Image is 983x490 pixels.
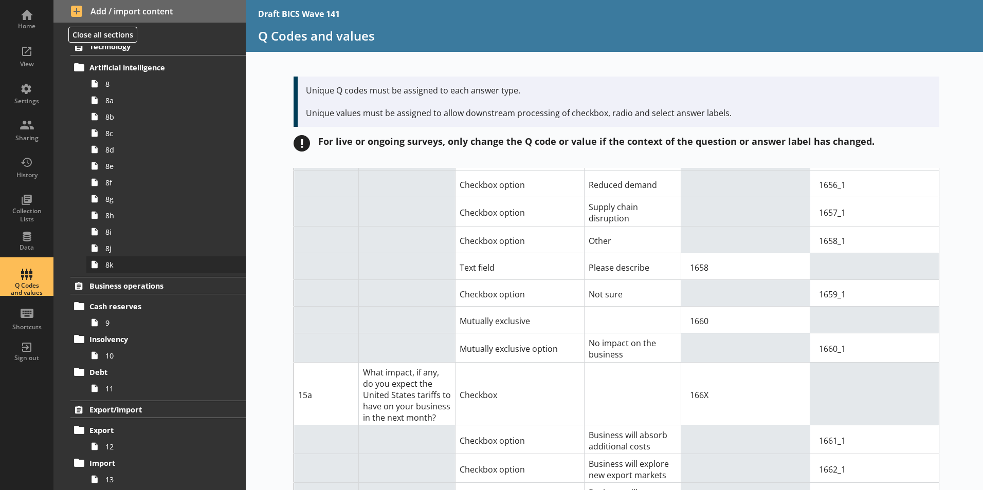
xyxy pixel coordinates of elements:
a: Artificial intelligence [70,59,246,76]
span: 8j [105,243,220,253]
span: Export [89,425,215,435]
td: Text field [455,253,584,279]
a: 8b [86,108,246,125]
a: Technology [70,38,246,55]
span: Import [89,458,215,468]
td: Checkbox option [455,425,584,454]
input: Option Value input field [814,459,935,480]
span: 8c [105,128,220,138]
a: Insolvency [70,331,246,347]
a: 8a [86,92,246,108]
span: 9 [105,318,220,328]
td: Business will explore new export markets [584,454,681,482]
li: Export/importExport12Import13 [53,401,246,487]
li: TechnologyArtificial intelligence88a8b8c8d8e8f8g8h8i8j8k [53,38,246,273]
span: 8a [105,96,220,105]
div: Draft BICS Wave 141 [258,8,340,20]
input: Option Value input field [814,175,935,195]
a: 8e [86,158,246,174]
a: 8d [86,141,246,158]
a: 8h [86,207,246,223]
a: Import [70,455,246,471]
div: Sign out [9,354,45,362]
span: Debt [89,367,215,377]
span: 8i [105,227,220,237]
td: Reduced demand [584,171,681,197]
span: Export/import [89,405,215,414]
span: 8g [105,194,220,204]
li: Cash reserves9 [75,298,246,331]
a: 8 [86,76,246,92]
input: Option Value input field [814,231,935,251]
a: 13 [86,471,246,487]
input: Option Value input field [814,338,935,359]
span: Business operations [89,281,215,291]
li: Artificial intelligence88a8b8c8d8e8f8g8h8i8j8k [75,59,246,273]
td: What impact, if any, do you expect the United States tariffs to have on your business in the next... [358,362,455,425]
input: Option Value input field [814,284,935,305]
a: Cash reserves [70,298,246,314]
a: Export/import [70,401,246,418]
div: History [9,171,45,179]
td: Checkbox [455,362,584,425]
div: View [9,60,45,68]
td: Mutually exclusive [455,307,584,333]
td: Not sure [584,279,681,306]
span: Cash reserves [89,301,215,311]
td: 15a [294,362,359,425]
input: QCode input field [685,257,806,278]
div: Q Codes and values [9,282,45,297]
li: Debt11 [75,364,246,397]
span: 8 [105,79,220,89]
span: 8d [105,145,220,155]
span: 8h [105,211,220,220]
button: Close all sections [68,27,137,43]
span: 13 [105,475,220,484]
div: Home [9,22,45,30]
a: 11 [86,380,246,397]
td: Other [584,226,681,253]
h1: Q Codes and values [258,28,971,44]
td: Checkbox option [455,454,584,482]
td: Checkbox option [455,171,584,197]
span: 8k [105,260,220,270]
td: No impact on the business [584,333,681,362]
td: Mutually exclusive option [455,333,584,362]
a: Export [70,422,246,438]
a: 8g [86,191,246,207]
span: 12 [105,442,220,451]
div: Settings [9,97,45,105]
li: Business operationsCash reserves9Insolvency10Debt11 [53,277,246,397]
td: Business will absorb additional costs [584,425,681,454]
td: Checkbox option [455,226,584,253]
td: Checkbox option [455,197,584,226]
div: For live or ongoing surveys, only change the Q code or value if the context of the question or an... [318,135,875,147]
td: Checkbox option [455,279,584,306]
span: 8f [105,178,220,187]
a: 8i [86,223,246,240]
div: ! [294,135,310,152]
div: Data [9,243,45,252]
span: 8b [105,112,220,122]
div: Sharing [9,134,45,142]
div: Collection Lists [9,207,45,223]
input: QCode input field [685,311,806,331]
div: Shortcuts [9,323,45,331]
span: Artificial intelligence [89,63,215,72]
input: QCode input field [685,385,806,405]
span: 8e [105,161,220,171]
a: Debt [70,364,246,380]
span: 11 [105,384,220,393]
span: Add / import content [71,6,229,17]
p: Unique Q codes must be assigned to each answer type. Unique values must be assigned to allow down... [306,85,931,119]
a: 8j [86,240,246,256]
li: Export12 [75,422,246,455]
span: 10 [105,351,220,361]
td: Please describe [584,253,681,279]
a: 12 [86,438,246,455]
input: Option Value input field [814,202,935,223]
li: Insolvency10 [75,331,246,364]
a: 8f [86,174,246,191]
li: Import13 [75,455,246,487]
a: 9 [86,314,246,331]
